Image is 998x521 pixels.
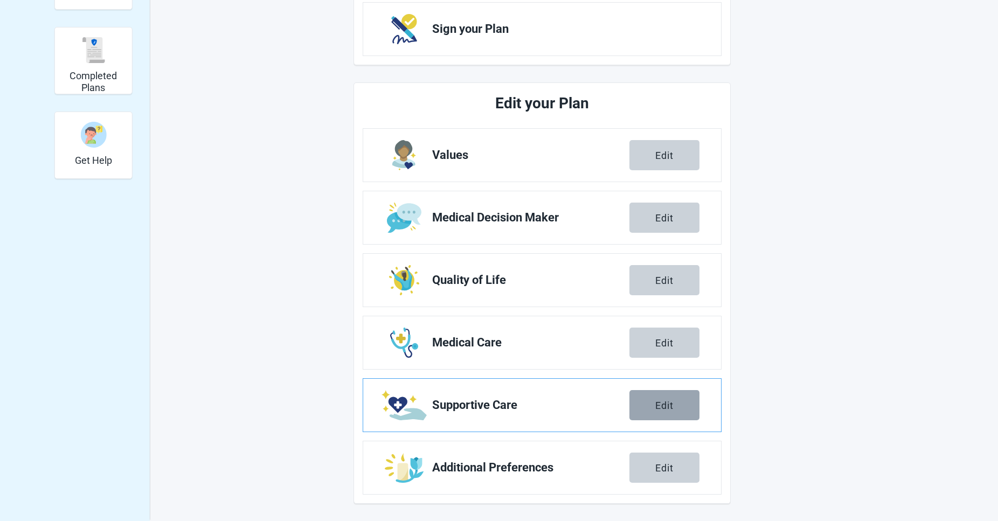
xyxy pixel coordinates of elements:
[363,3,721,55] a: Next Sign your Plan section
[432,336,629,349] span: Medical Care
[432,274,629,287] span: Quality of Life
[655,337,674,348] div: Edit
[54,27,133,94] div: Completed Plans
[629,203,699,233] button: Edit
[655,462,674,473] div: Edit
[432,211,629,224] span: Medical Decision Maker
[432,399,629,412] span: Supportive Care
[629,390,699,420] button: Edit
[629,328,699,358] button: Edit
[75,155,112,166] h2: Get Help
[432,23,691,36] span: Sign your Plan
[363,379,721,432] a: Edit Supportive Care section
[655,275,674,286] div: Edit
[59,70,128,93] h2: Completed Plans
[363,254,721,307] a: Edit Quality of Life section
[363,441,721,494] a: Edit Additional Preferences section
[80,37,106,63] img: svg%3e
[363,316,721,369] a: Edit Medical Care section
[655,150,674,161] div: Edit
[432,461,629,474] span: Additional Preferences
[629,453,699,483] button: Edit
[54,112,133,179] div: Get Help
[432,149,629,162] span: Values
[403,92,681,115] h2: Edit your Plan
[80,122,106,148] img: person-question-x68TBcxA.svg
[629,265,699,295] button: Edit
[629,140,699,170] button: Edit
[363,129,721,182] a: Edit Values section
[655,400,674,411] div: Edit
[363,191,721,244] a: Edit Medical Decision Maker section
[655,212,674,223] div: Edit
